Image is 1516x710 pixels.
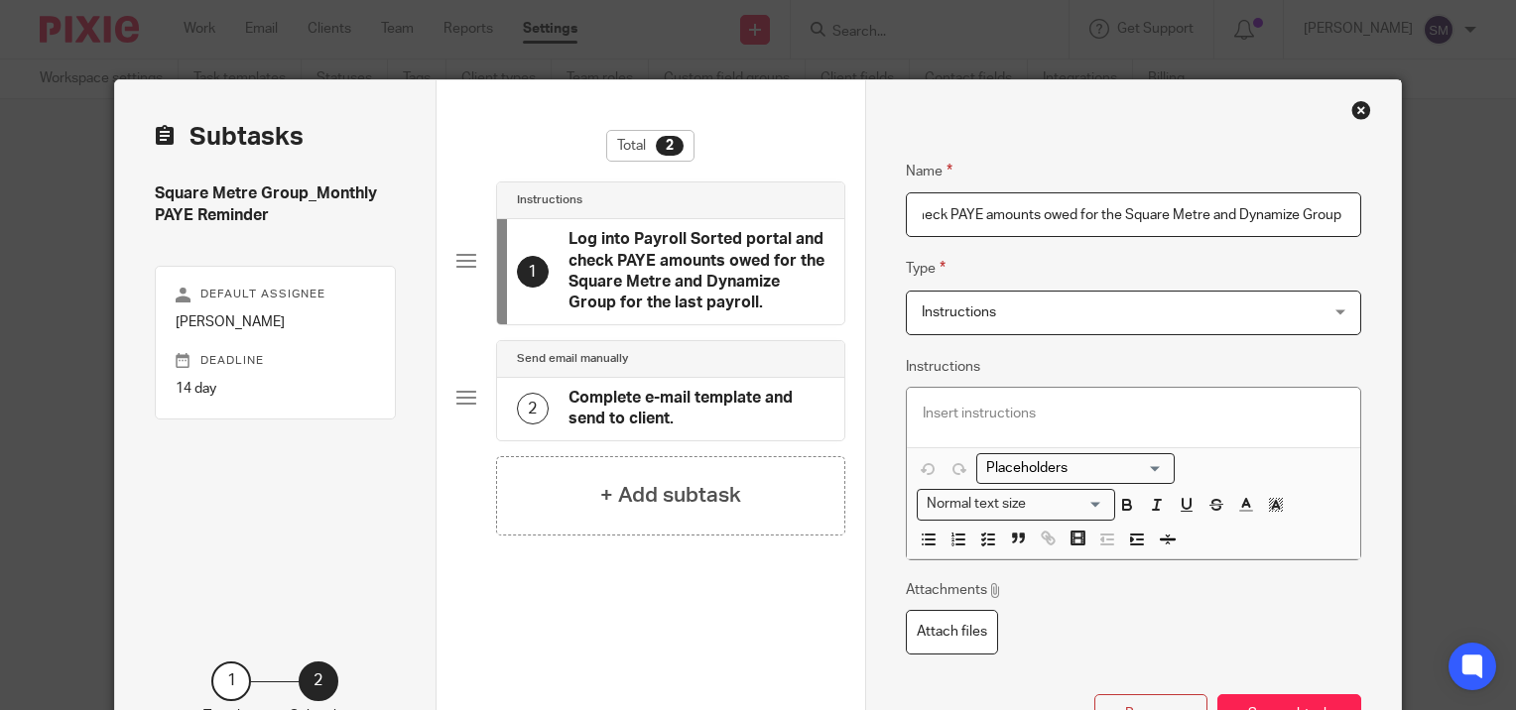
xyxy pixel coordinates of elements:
[976,453,1175,484] div: Search for option
[906,357,980,377] label: Instructions
[979,458,1163,479] input: Search for option
[917,489,1115,520] div: Text styles
[176,379,375,399] p: 14 day
[517,192,582,208] h4: Instructions
[517,393,549,424] div: 2
[155,120,304,154] h2: Subtasks
[155,183,396,226] h4: Square Metre Group_Monthly PAYE Reminder
[976,453,1175,484] div: Placeholders
[906,160,952,182] label: Name
[517,351,628,367] h4: Send email manually
[606,130,695,162] div: Total
[211,661,251,701] div: 1
[906,610,998,654] label: Attach files
[922,305,996,319] span: Instructions
[1351,100,1371,120] div: Close this dialog window
[600,480,741,511] h4: + Add subtask
[176,312,375,332] p: [PERSON_NAME]
[299,661,338,701] div: 2
[656,136,684,156] div: 2
[176,287,375,302] p: Default assignee
[568,388,824,430] h4: Complete e-mail template and send to client.
[568,229,824,314] h4: Log into Payroll Sorted portal and check PAYE amounts owed for the Square Metre and Dynamize Grou...
[1032,494,1103,515] input: Search for option
[906,257,946,280] label: Type
[917,489,1115,520] div: Search for option
[176,353,375,369] p: Deadline
[906,580,1002,600] p: Attachments
[517,256,549,288] div: 1
[922,494,1030,515] span: Normal text size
